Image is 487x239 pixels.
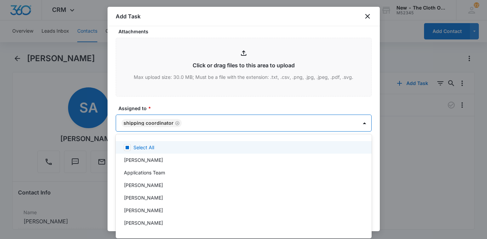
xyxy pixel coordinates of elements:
[124,182,163,189] p: [PERSON_NAME]
[124,169,165,176] p: Applications Team
[124,219,163,226] p: [PERSON_NAME]
[133,144,154,151] p: Select All
[124,194,163,201] p: [PERSON_NAME]
[124,232,163,239] p: [PERSON_NAME]
[124,207,163,214] p: [PERSON_NAME]
[124,156,163,164] p: [PERSON_NAME]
